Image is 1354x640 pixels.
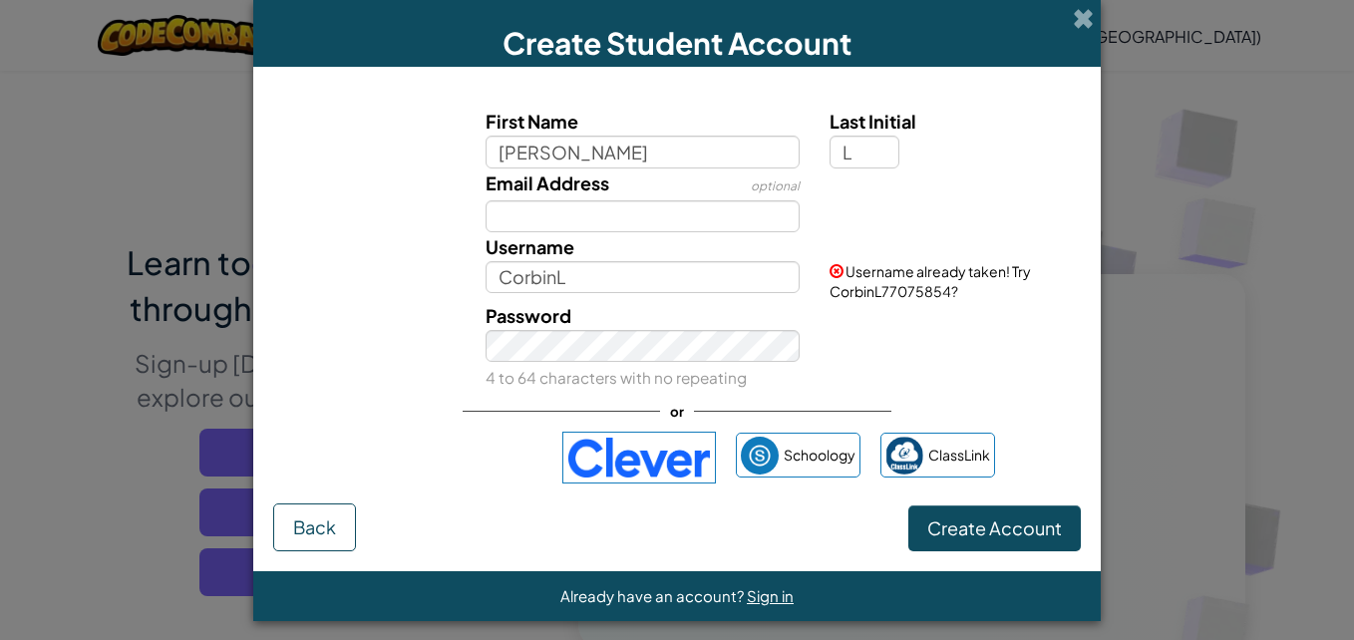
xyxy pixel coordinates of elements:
span: Schoology [784,441,855,470]
img: schoology.png [741,437,779,475]
button: Back [273,503,356,551]
span: Back [293,515,336,538]
span: or [660,397,694,426]
span: Create Student Account [503,24,851,62]
span: Username already taken! Try CorbinL77075854? [830,262,1031,300]
small: 4 to 64 characters with no repeating [486,368,747,387]
span: First Name [486,110,578,133]
span: Last Initial [830,110,916,133]
span: Create Account [927,516,1062,539]
img: clever-logo-blue.png [562,432,716,483]
button: Create Account [908,505,1081,551]
span: Email Address [486,171,609,194]
span: Already have an account? [560,586,747,605]
iframe: Sign in with Google Button [349,436,552,480]
img: classlink-logo-small.png [885,437,923,475]
a: Sign in [747,586,794,605]
span: optional [751,178,800,193]
span: Username [486,235,574,258]
span: ClassLink [928,441,990,470]
span: Password [486,304,571,327]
